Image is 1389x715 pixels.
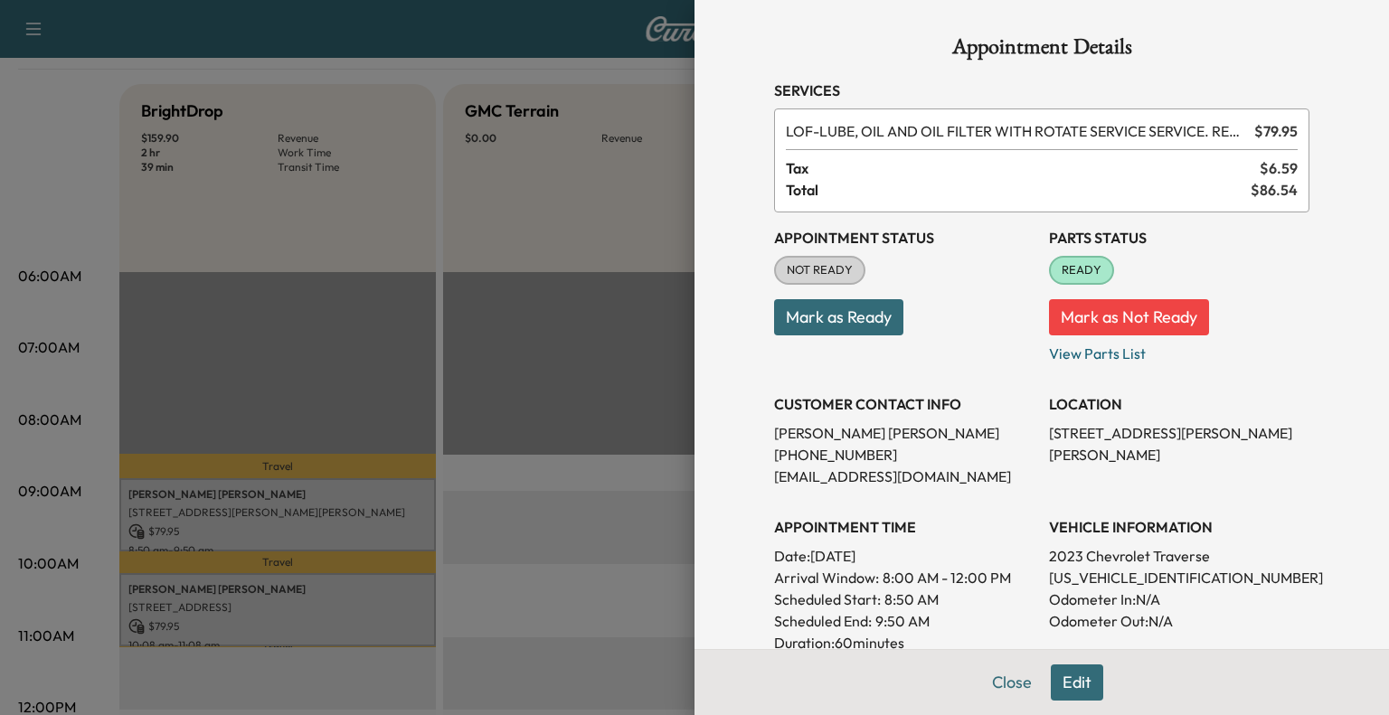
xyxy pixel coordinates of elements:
span: Tax [786,157,1260,179]
p: 8:50 AM [884,588,939,610]
button: Close [980,664,1044,701]
p: Duration: 60 minutes [774,632,1035,654]
h3: LOCATION [1049,393,1309,415]
span: $ 6.59 [1260,157,1298,179]
h3: VEHICLE INFORMATION [1049,516,1309,538]
p: [US_VEHICLE_IDENTIFICATION_NUMBER] [1049,567,1309,588]
p: View Parts List [1049,335,1309,364]
span: $ 79.95 [1254,120,1298,142]
h1: Appointment Details [774,36,1309,65]
p: Arrival Window: [774,567,1035,588]
p: [STREET_ADDRESS][PERSON_NAME][PERSON_NAME] [1049,422,1309,466]
p: Scheduled Start: [774,588,881,610]
button: Edit [1051,664,1103,701]
h3: APPOINTMENT TIME [774,516,1035,538]
p: 9:50 AM [875,610,930,632]
button: Mark as Not Ready [1049,299,1209,335]
p: [EMAIL_ADDRESS][DOMAIN_NAME] [774,466,1035,487]
span: Total [786,179,1251,201]
h3: Appointment Status [774,227,1035,249]
p: 2023 Chevrolet Traverse [1049,545,1309,567]
span: NOT READY [776,261,864,279]
p: [PERSON_NAME] [PERSON_NAME] [774,422,1035,444]
span: READY [1051,261,1112,279]
span: LUBE, OIL AND OIL FILTER WITH ROTATE SERVICE SERVICE. RESET OIL LIFE MONITOR. HAZARDOUS WASTE FEE... [786,120,1247,142]
p: [PHONE_NUMBER] [774,444,1035,466]
h3: Services [774,80,1309,101]
span: 8:00 AM - 12:00 PM [883,567,1011,588]
h3: CUSTOMER CONTACT INFO [774,393,1035,415]
h3: Parts Status [1049,227,1309,249]
p: Date: [DATE] [774,545,1035,567]
button: Mark as Ready [774,299,903,335]
span: $ 86.54 [1251,179,1298,201]
p: Odometer Out: N/A [1049,610,1309,632]
p: Scheduled End: [774,610,872,632]
p: Odometer In: N/A [1049,588,1309,610]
